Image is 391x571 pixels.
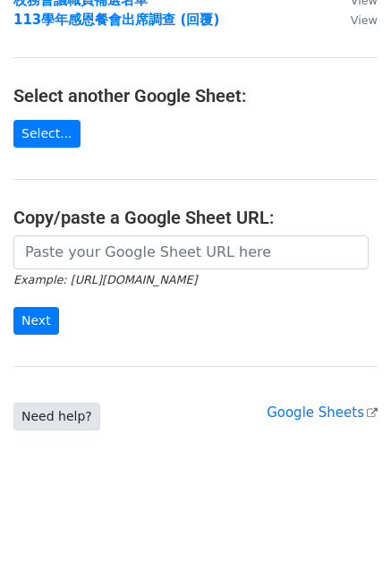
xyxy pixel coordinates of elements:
a: Need help? [13,403,100,430]
input: Paste your Google Sheet URL here [13,235,369,269]
a: Google Sheets [267,405,378,421]
iframe: Chat Widget [302,485,391,571]
h4: Copy/paste a Google Sheet URL: [13,207,378,228]
a: Select... [13,120,81,148]
a: View [333,12,378,28]
small: Example: [URL][DOMAIN_NAME] [13,273,197,286]
small: View [351,13,378,27]
div: 聊天小工具 [302,485,391,571]
input: Next [13,307,59,335]
a: 113學年感恩餐會出席調查 (回覆) [13,12,219,28]
h4: Select another Google Sheet: [13,85,378,107]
